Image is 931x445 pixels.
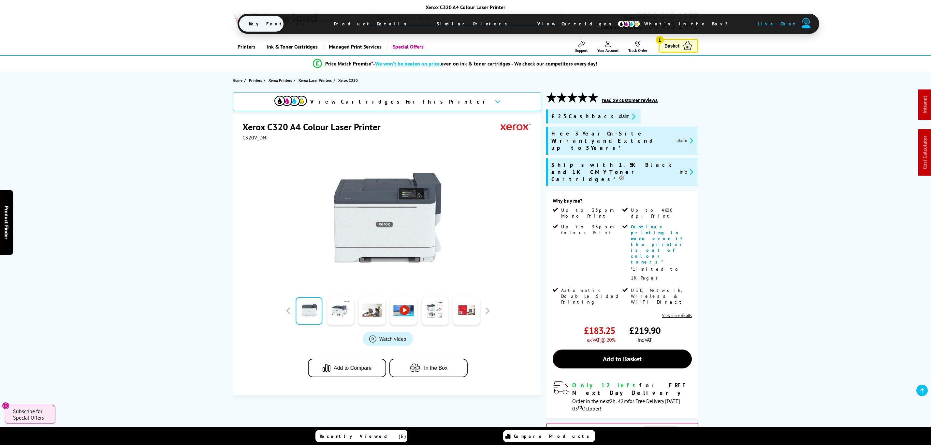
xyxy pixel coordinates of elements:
[802,18,811,28] img: user-headset-duotone.svg
[678,168,695,176] button: promo-description
[600,97,660,103] button: read 29 customer reviews
[664,41,679,50] span: Basket
[617,113,637,120] button: promo-description
[659,39,698,53] a: Basket 1
[578,404,582,410] sup: rd
[298,77,333,84] a: Xerox Laser Printers
[324,16,420,32] span: Product Details
[242,121,387,133] h1: Xerox C320 A4 Colour Laser Printer
[233,77,242,84] span: Home
[269,77,292,84] span: Xerox Printers
[597,48,618,53] span: Your Account
[597,41,618,53] a: Your Account
[386,38,429,55] a: Special Offers
[3,206,10,239] span: Product Finder
[233,77,244,84] a: Home
[379,336,406,342] span: Watch video
[320,433,406,439] span: Recently Viewed (5)
[587,337,615,343] span: ex VAT @ 20%
[323,38,386,55] a: Managed Print Services
[315,430,407,442] a: Recently Viewed (5)
[338,77,359,84] a: Xerox C320
[334,365,372,371] span: Add to Compare
[922,96,928,114] a: Intranet
[239,16,317,32] span: Key Features
[242,134,268,141] span: C320V_DNI
[758,21,798,27] span: Live Chat
[551,113,614,120] span: £25 Cashback
[584,324,615,337] span: £183.25
[572,381,639,389] span: Only 12 left
[324,154,452,281] img: Xerox C320
[634,16,744,32] span: What’s in the Box?
[631,265,691,282] p: *Limited to 1K Pages
[249,77,262,84] span: Printers
[675,137,695,144] button: promo-description
[528,15,627,32] span: View Cartridges
[373,60,597,67] div: - even on ink & toner cartridges - We check our competitors every day!
[553,350,691,368] a: Add to Basket
[631,224,686,265] span: Continue printing in mono even if the printer is out of colour toners*
[501,121,531,133] img: Xerox
[631,207,691,219] span: Up to 4800 dpi Print
[325,60,373,67] span: Price Match Promise*
[238,4,694,10] div: Xerox C320 A4 Colour Laser Printer
[662,313,692,318] a: View more details
[13,408,49,421] span: Subscribe for Special Offers
[389,359,468,377] button: In the Box
[551,130,671,151] span: Free 3 Year On-Site Warranty and Extend up to 5 Years*
[249,77,264,84] a: Printers
[553,381,691,411] div: modal_delivery
[269,77,294,84] a: Xerox Printers
[561,287,621,305] span: Automatic Double Sided Printing
[618,20,640,27] img: cmyk-icon.svg
[575,48,588,53] span: Support
[572,381,691,396] div: for FREE Next Day Delivery
[338,77,358,84] span: Xerox C320
[610,398,628,404] span: 2h, 42m
[572,398,680,412] span: Order in the next for Free Delivery [DATE] 03 October!
[310,98,489,105] span: View Cartridges For This Printer
[644,426,677,438] span: View
[208,58,703,69] li: modal_Promise
[553,197,691,207] div: Why buy me?
[628,41,647,53] a: Track Order
[656,36,664,44] span: 1
[427,16,520,32] span: Similar Printers
[629,324,661,337] span: £219.90
[561,207,621,219] span: Up to 33ppm Mono Print
[514,433,593,439] span: Compare Products
[638,337,652,343] span: inc VAT
[631,287,691,305] span: USB, Network, Wireless & Wi-Fi Direct
[260,38,323,55] a: Ink & Toner Cartridges
[922,136,928,169] a: Cost Calculator
[575,41,588,53] a: Support
[551,161,675,183] span: Ships with 1.5K Black and 1K CMY Toner Cartridges*
[363,332,413,346] a: Product_All_Videos
[308,359,386,377] button: Add to Compare
[274,96,307,106] img: View Cartridges
[424,365,447,371] span: In the Box
[503,430,595,442] a: Compare Products
[233,38,260,55] a: Printers
[2,402,9,409] button: Close
[298,77,332,84] span: Xerox Laser Printers
[375,60,441,67] span: We won’t be beaten on price,
[267,38,318,55] span: Ink & Toner Cartridges
[561,224,621,236] span: Up to 33ppm Colour Print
